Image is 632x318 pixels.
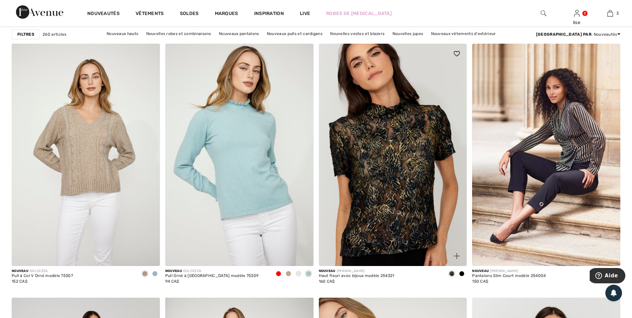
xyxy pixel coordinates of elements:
[607,9,613,17] img: Mon panier
[457,269,467,280] div: Copper/Black
[12,44,160,266] img: Pull à Col V Orné modèle 75307. Gruau
[454,51,460,56] img: heart_black_full.svg
[428,29,499,38] a: Nouveaux vêtements d'extérieur
[165,44,314,266] img: Pull Orné à Col Haut modèle 75309. Rouge
[284,269,294,280] div: Oatmeal
[264,29,326,38] a: Nouveaux pulls et cardigans
[136,11,164,18] a: Vêtements
[472,279,488,284] span: 150 CA$
[472,274,546,278] div: Pantalons Slim Court modèle 254004
[165,279,179,284] span: 94 CA$
[319,269,335,273] span: Nouveau
[560,19,593,26] div: lise
[472,44,620,266] img: Pantalons Slim Court modèle 254004. Noir
[180,11,199,18] a: Soldes
[12,269,73,274] div: DOLCEZZA
[16,5,63,19] img: 1ère Avenue
[574,9,580,17] img: Mes infos
[87,11,120,18] a: Nouveautés
[472,269,489,273] span: Nouveau
[165,269,182,273] span: Nouveau
[447,269,457,280] div: Navy/gold
[140,269,150,280] div: Oatmeal
[165,269,259,274] div: DOLCEZZA
[389,29,427,38] a: Nouvelles jupes
[103,29,142,38] a: Nouveaux hauts
[327,29,388,38] a: Nouvelles vestes et blazers
[143,29,215,38] a: Nouvelles robes et combinaisons
[165,274,259,278] div: Pull Orné à [GEOGRAPHIC_DATA] modèle 75309
[616,10,619,16] span: 3
[12,269,28,273] span: Nouveau
[319,269,394,274] div: [PERSON_NAME]
[541,9,546,17] img: recherche
[150,269,160,280] div: Seafoam
[300,10,310,17] a: Live
[216,29,262,38] a: Nouveaux pantalons
[594,9,626,17] a: 3
[12,274,73,278] div: Pull à Col V Orné modèle 75307
[304,269,314,280] div: Seafoam
[326,10,392,17] a: Robes de [MEDICAL_DATA]
[590,268,625,285] iframe: Ouvre un widget dans lequel vous pouvez trouver plus d’informations
[319,274,394,278] div: Haut fleuri avec bijoux modèle 254321
[43,31,67,37] span: 260 articles
[319,279,335,284] span: 160 CA$
[574,10,580,16] a: Se connecter
[17,31,34,37] strong: Filtres
[215,11,238,18] a: Marques
[12,279,27,284] span: 152 CA$
[454,253,460,259] img: plus_v2.svg
[536,31,620,37] div: : Nouveautés
[536,32,591,37] strong: [GEOGRAPHIC_DATA] par
[254,11,284,18] span: Inspiration
[472,269,546,274] div: [PERSON_NAME]
[274,269,284,280] div: Red
[319,44,467,266] a: Haut fleuri avec bijoux modèle 254321. Copper/Noir
[294,269,304,280] div: Off-white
